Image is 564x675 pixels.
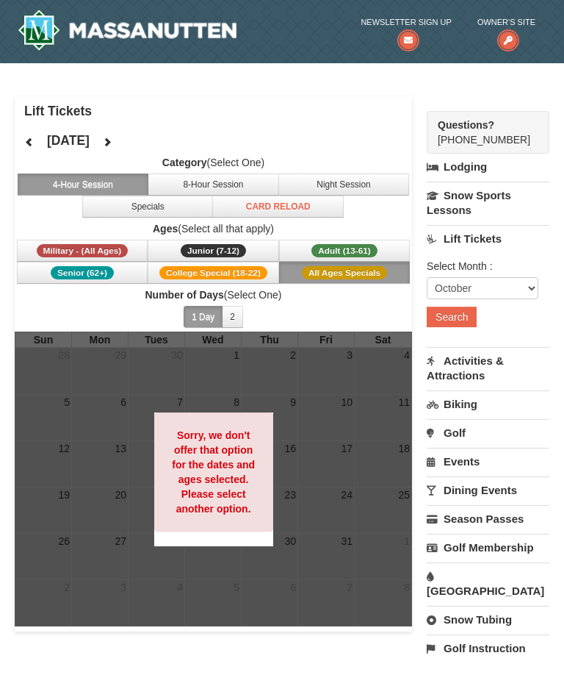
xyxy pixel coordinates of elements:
label: (Select One) [15,155,412,170]
a: Activities & Attractions [427,347,549,389]
a: Golf [427,419,549,446]
span: Newsletter Sign Up [361,15,451,29]
button: Card Reload [212,196,344,218]
span: [PHONE_NUMBER] [438,118,530,146]
label: (Select One) [15,287,412,302]
a: [GEOGRAPHIC_DATA] [427,562,549,604]
a: Season Passes [427,505,549,532]
a: Snow Sports Lessons [427,182,549,224]
a: Golf Instruction [427,635,549,662]
span: Junior (7-12) [181,244,246,257]
a: Massanutten Resort [18,10,236,51]
label: Select Month : [427,259,538,274]
a: Lift Tickets [427,225,549,252]
a: Golf Membership [427,534,549,561]
button: Search [427,307,477,327]
strong: Sorry, we don't offer that option for the dates and ages selected. Please select another option. [172,429,255,515]
button: 4-Hour Session [18,174,149,196]
a: Biking [427,390,549,418]
h4: Lift Tickets [24,104,412,118]
button: Junior (7-12) [148,240,279,262]
strong: Number of Days [145,289,224,301]
a: Newsletter Sign Up [361,15,451,45]
a: Events [427,448,549,475]
button: Military - (All Ages) [17,240,148,262]
button: Adult (13-61) [279,240,411,262]
span: Owner's Site [477,15,535,29]
a: Snow Tubing [427,606,549,633]
a: Owner's Site [477,15,535,45]
a: Dining Events [427,476,549,504]
button: College Special (18-22) [148,262,279,284]
button: All Ages Specials [279,262,411,284]
button: 1 Day [184,306,223,328]
button: 2 [222,306,243,328]
strong: Category [162,157,207,168]
strong: Ages [153,223,178,235]
button: Senior (62+) [17,262,148,284]
a: Lodging [427,154,549,180]
strong: Questions? [438,119,494,131]
span: College Special (18-22) [159,266,267,279]
label: (Select all that apply) [15,221,412,236]
button: Night Session [278,174,410,196]
span: All Ages Specials [302,266,387,279]
button: Specials [82,196,214,218]
span: Adult (13-61) [311,244,377,257]
img: Massanutten Resort Logo [18,10,236,51]
span: Military - (All Ages) [37,244,129,257]
span: Senior (62+) [51,266,114,279]
button: 8-Hour Session [148,174,279,196]
h4: [DATE] [47,133,90,148]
